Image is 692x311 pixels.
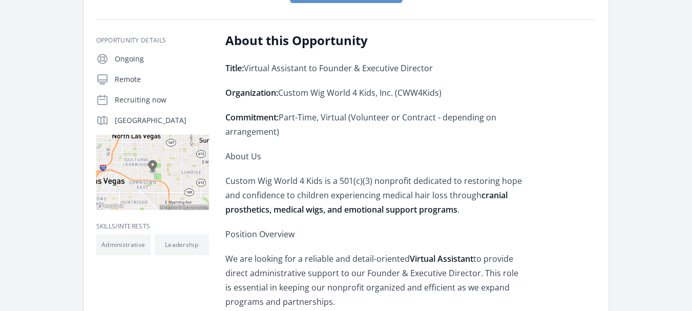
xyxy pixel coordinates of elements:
[225,149,525,163] p: About Us
[225,63,244,74] strong: Title:
[96,222,209,231] h3: Skills/Interests
[115,115,209,126] p: [GEOGRAPHIC_DATA]
[225,86,525,100] p: Custom Wig World 4 Kids, Inc. (CWW4Kids)
[96,36,209,45] h3: Opportunity Details
[225,174,525,217] p: Custom Wig World 4 Kids is a 501(c)(3) nonprofit dedicated to restoring hope and confidence to ch...
[155,235,209,255] li: Leadership
[115,54,209,64] p: Ongoing
[225,87,278,98] strong: Organization:
[96,235,151,255] li: Administrative
[225,110,525,139] p: Part-Time, Virtual (Volunteer or Contract - depending on arrangement)
[225,32,525,49] h2: About this Opportunity
[225,252,525,309] p: We are looking for a reliable and detail-oriented to provide direct administrative support to our...
[225,227,525,241] p: Position Overview
[115,74,209,85] p: Remote
[410,253,473,264] strong: Virtual Assistant
[225,61,525,75] p: Virtual Assistant to Founder & Executive Director
[225,112,279,123] strong: Commitment:
[115,95,209,105] p: Recruiting now
[96,135,209,210] img: Map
